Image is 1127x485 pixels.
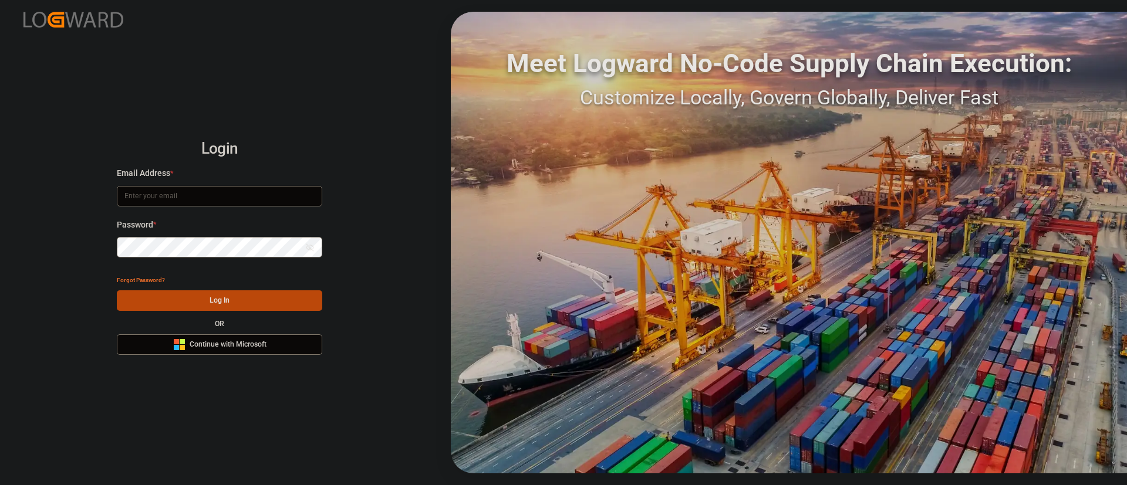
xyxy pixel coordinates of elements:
[451,44,1127,83] div: Meet Logward No-Code Supply Chain Execution:
[117,130,322,168] h2: Login
[215,320,224,327] small: OR
[117,290,322,311] button: Log In
[23,12,123,28] img: Logward_new_orange.png
[190,340,266,350] span: Continue with Microsoft
[451,83,1127,113] div: Customize Locally, Govern Globally, Deliver Fast
[117,186,322,206] input: Enter your email
[117,334,322,355] button: Continue with Microsoft
[117,219,153,231] span: Password
[117,167,170,179] span: Email Address
[117,270,165,290] button: Forgot Password?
